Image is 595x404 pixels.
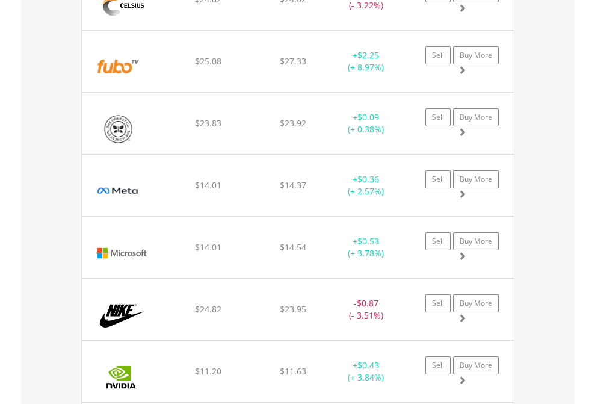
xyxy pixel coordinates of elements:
[280,241,306,253] span: $14.54
[328,235,404,259] div: + (+ 3.78%)
[195,179,221,191] span: $14.01
[88,356,156,399] img: EQU.US.NVDA.png
[328,49,404,73] div: + (+ 8.97%)
[88,108,149,151] img: EQU.US.HNST.png
[357,235,379,247] span: $0.53
[453,232,499,250] a: Buy More
[328,111,404,135] div: + (+ 0.38%)
[195,303,221,315] span: $24.82
[195,241,221,253] span: $14.01
[88,46,149,89] img: EQU.US.FUBO.png
[425,232,451,250] a: Sell
[195,55,221,67] span: $25.08
[453,108,499,126] a: Buy More
[425,108,451,126] a: Sell
[425,170,451,188] a: Sell
[357,297,378,309] span: $0.87
[357,359,379,371] span: $0.43
[357,173,379,185] span: $0.36
[88,294,156,337] img: EQU.US.NKE.png
[453,356,499,374] a: Buy More
[453,294,499,312] a: Buy More
[88,170,149,213] img: EQU.US.META.png
[328,297,404,322] div: - (- 3.51%)
[328,359,404,384] div: + (+ 3.84%)
[280,55,306,67] span: $27.33
[328,173,404,197] div: + (+ 2.57%)
[357,49,379,61] span: $2.25
[425,356,451,374] a: Sell
[195,365,221,377] span: $11.20
[280,365,306,377] span: $11.63
[280,117,306,129] span: $23.92
[88,232,156,275] img: EQU.US.MSFT.png
[453,46,499,64] a: Buy More
[453,170,499,188] a: Buy More
[280,303,306,315] span: $23.95
[425,46,451,64] a: Sell
[425,294,451,312] a: Sell
[357,111,379,123] span: $0.09
[195,117,221,129] span: $23.83
[280,179,306,191] span: $14.37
